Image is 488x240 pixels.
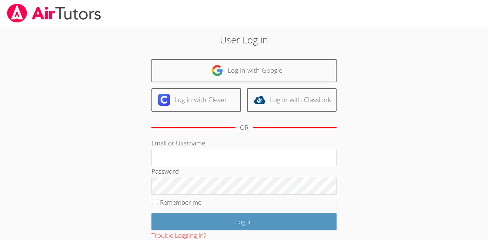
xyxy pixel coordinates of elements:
[240,122,248,133] div: OR
[151,213,337,230] input: Log in
[112,33,376,47] h2: User Log in
[151,59,337,82] a: Log in with Google
[247,88,337,112] a: Log in with ClassLink
[6,4,102,23] img: airtutors_banner-c4298cdbf04f3fff15de1276eac7730deb9818008684d7c2e4769d2f7ddbe033.png
[254,94,265,106] img: classlink-logo-d6bb404cc1216ec64c9a2012d9dc4662098be43eaf13dc465df04b49fa7ab582.svg
[211,65,223,76] img: google-logo-50288ca7cdecda66e5e0955fdab243c47b7ad437acaf1139b6f446037453330a.svg
[158,94,170,106] img: clever-logo-6eab21bc6e7a338710f1a6ff85c0baf02591cd810cc4098c63d3a4b26e2feb20.svg
[151,139,205,147] label: Email or Username
[160,198,201,207] label: Remember me
[151,167,179,175] label: Password
[151,88,241,112] a: Log in with Clever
